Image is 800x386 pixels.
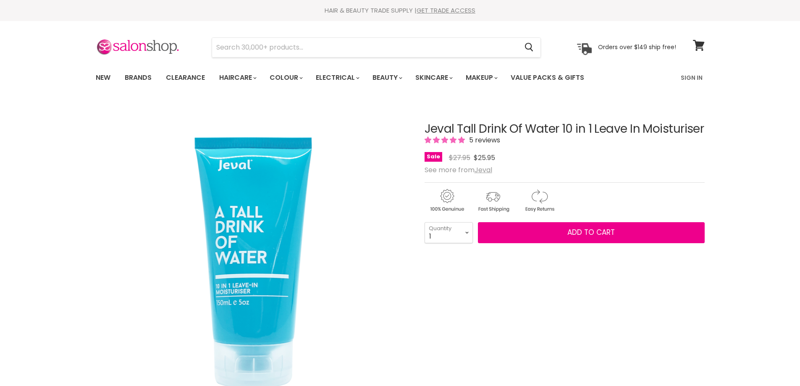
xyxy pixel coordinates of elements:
[89,69,117,87] a: New
[474,153,495,163] span: $25.95
[366,69,407,87] a: Beauty
[212,38,518,57] input: Search
[504,69,590,87] a: Value Packs & Gifts
[160,69,211,87] a: Clearance
[425,222,473,243] select: Quantity
[310,69,365,87] a: Electrical
[263,69,308,87] a: Colour
[676,69,708,87] a: Sign In
[425,165,492,175] span: See more from
[567,227,615,237] span: Add to cart
[85,6,715,15] div: HAIR & BEAUTY TRADE SUPPLY |
[478,222,705,243] button: Add to cart
[459,69,503,87] a: Makeup
[518,38,540,57] button: Search
[425,152,442,162] span: Sale
[475,165,492,175] a: Jeval
[471,188,515,213] img: shipping.gif
[409,69,458,87] a: Skincare
[85,66,715,90] nav: Main
[425,123,705,136] h1: Jeval Tall Drink Of Water 10 in 1 Leave In Moisturiser
[598,43,676,51] p: Orders over $149 ship free!
[517,188,561,213] img: returns.gif
[89,66,633,90] ul: Main menu
[118,69,158,87] a: Brands
[213,69,262,87] a: Haircare
[758,347,792,378] iframe: Gorgias live chat messenger
[449,153,470,163] span: $27.95
[417,6,475,15] a: GET TRADE ACCESS
[425,135,467,145] span: 5.00 stars
[212,37,541,58] form: Product
[467,135,500,145] span: 5 reviews
[425,188,469,213] img: genuine.gif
